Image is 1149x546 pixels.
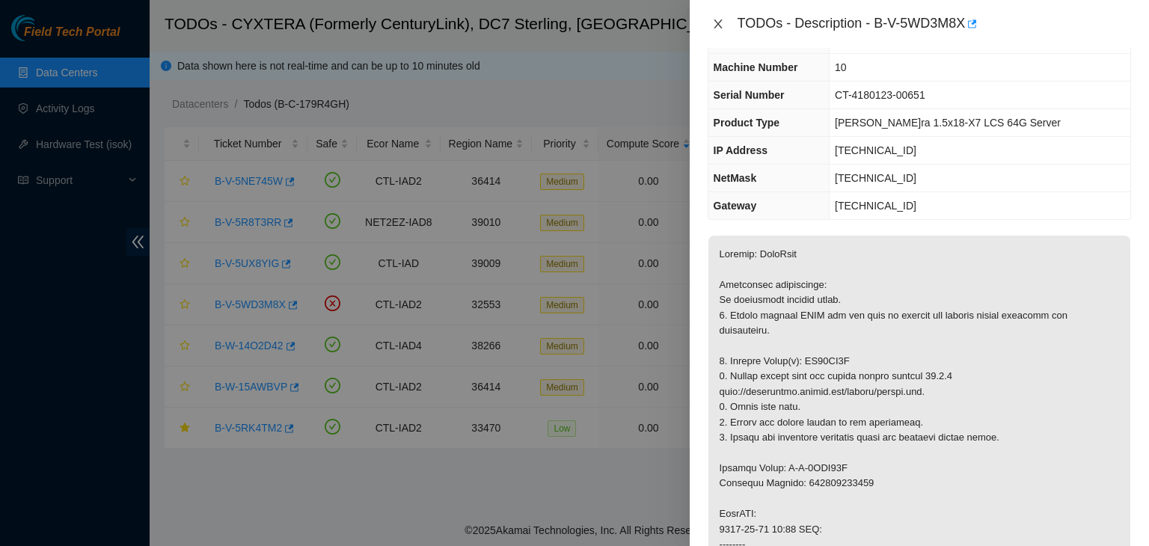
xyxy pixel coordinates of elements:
button: Close [708,17,729,31]
span: Product Type [714,117,779,129]
span: Serial Number [714,89,785,101]
div: TODOs - Description - B-V-5WD3M8X [738,12,1131,36]
span: IP Address [714,144,767,156]
span: [TECHNICAL_ID] [835,200,916,212]
span: 10 [835,61,847,73]
span: Machine Number [714,61,798,73]
span: Gateway [714,200,757,212]
span: CT-4180123-00651 [835,89,925,101]
span: [TECHNICAL_ID] [835,144,916,156]
span: NetMask [714,172,757,184]
span: close [712,18,724,30]
span: [TECHNICAL_ID] [835,172,916,184]
span: [PERSON_NAME]ra 1.5x18-X7 LCS 64G Server [835,117,1061,129]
